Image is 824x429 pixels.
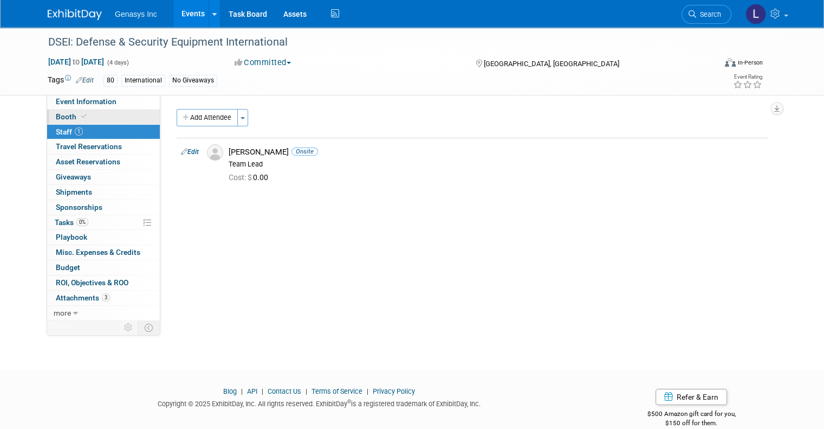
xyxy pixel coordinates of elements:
[229,147,764,157] div: [PERSON_NAME]
[259,387,266,395] span: |
[223,387,237,395] a: Blog
[47,200,160,215] a: Sponsorships
[181,148,199,156] a: Edit
[76,218,88,226] span: 0%
[47,155,160,169] a: Asset Reservations
[121,75,165,86] div: International
[71,57,81,66] span: to
[56,263,80,272] span: Budget
[177,109,238,126] button: Add Attendee
[291,148,318,156] span: Onsite
[656,389,727,405] a: Refer & Earn
[56,157,120,166] span: Asset Reservations
[682,5,731,24] a: Search
[47,306,160,321] a: more
[56,278,128,287] span: ROI, Objectives & ROO
[56,188,92,196] span: Shipments
[657,56,763,73] div: Event Format
[47,110,160,124] a: Booth
[47,215,160,230] a: Tasks0%
[347,399,351,405] sup: ®
[47,125,160,139] a: Staff1
[268,387,301,395] a: Contact Us
[484,60,619,68] span: [GEOGRAPHIC_DATA], [GEOGRAPHIC_DATA]
[364,387,371,395] span: |
[373,387,415,395] a: Privacy Policy
[138,321,160,335] td: Toggle Event Tabs
[115,10,157,18] span: Genasys Inc
[733,74,762,80] div: Event Rating
[76,76,94,84] a: Edit
[56,172,91,181] span: Giveaways
[312,387,362,395] a: Terms of Service
[75,127,83,136] span: 1
[47,185,160,200] a: Shipments
[47,230,160,245] a: Playbook
[606,419,776,428] div: $150 off for them.
[47,276,160,290] a: ROI, Objectives & ROO
[238,387,245,395] span: |
[169,75,217,86] div: No Giveaways
[56,127,83,136] span: Staff
[696,10,721,18] span: Search
[47,94,160,109] a: Event Information
[47,291,160,305] a: Attachments3
[106,59,129,66] span: (4 days)
[102,293,110,302] span: 3
[56,233,87,241] span: Playbook
[103,75,118,86] div: 80
[54,309,71,317] span: more
[55,218,88,227] span: Tasks
[81,113,87,119] i: Booth reservation complete
[231,57,295,68] button: Committed
[737,59,763,67] div: In-Person
[56,142,122,151] span: Travel Reservations
[745,4,766,24] img: Lucy Temprano
[44,33,702,52] div: DSEI: Defense & Security Equipment International
[47,260,160,275] a: Budget
[48,74,94,87] td: Tags
[303,387,310,395] span: |
[229,173,253,182] span: Cost: $
[47,139,160,154] a: Travel Reservations
[229,173,272,182] span: 0.00
[229,160,764,169] div: Team Lead
[47,245,160,260] a: Misc. Expenses & Credits
[56,112,89,121] span: Booth
[48,9,102,20] img: ExhibitDay
[725,58,736,67] img: Format-Inperson.png
[56,97,116,106] span: Event Information
[606,402,776,427] div: $500 Amazon gift card for you,
[207,144,223,161] img: Associate-Profile-5.png
[119,321,138,335] td: Personalize Event Tab Strip
[48,57,105,67] span: [DATE] [DATE]
[247,387,257,395] a: API
[56,203,102,212] span: Sponsorships
[56,293,110,302] span: Attachments
[47,170,160,184] a: Giveaways
[48,396,590,409] div: Copyright © 2025 ExhibitDay, Inc. All rights reserved. ExhibitDay is a registered trademark of Ex...
[56,248,140,257] span: Misc. Expenses & Credits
